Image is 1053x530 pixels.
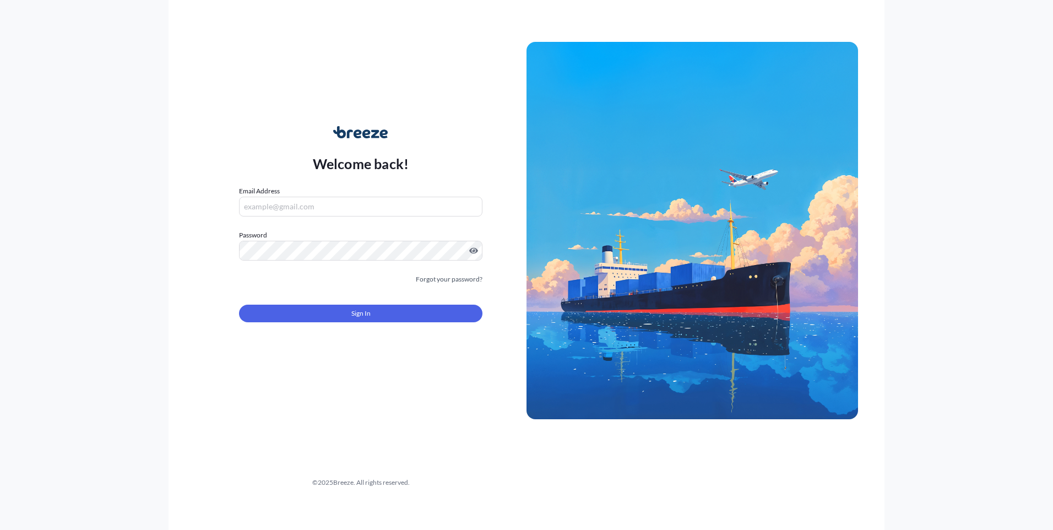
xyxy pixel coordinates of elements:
[416,274,482,285] a: Forgot your password?
[239,305,482,322] button: Sign In
[239,230,482,241] label: Password
[351,308,371,319] span: Sign In
[526,42,858,419] img: Ship illustration
[195,477,526,488] div: © 2025 Breeze. All rights reserved.
[469,246,478,255] button: Show password
[313,155,409,172] p: Welcome back!
[239,197,482,217] input: example@gmail.com
[239,186,280,197] label: Email Address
